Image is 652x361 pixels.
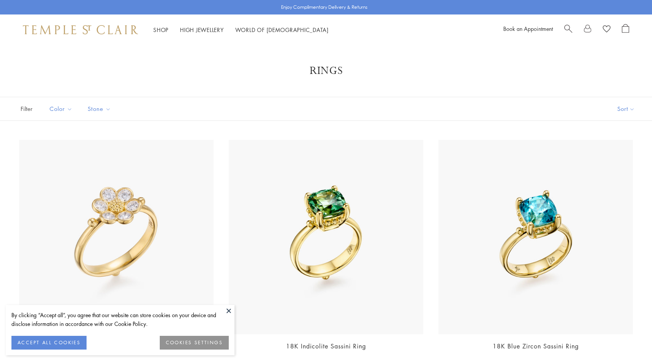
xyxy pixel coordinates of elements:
[564,24,572,35] a: Search
[84,104,117,114] span: Stone
[503,25,553,32] a: Book an Appointment
[286,342,366,350] a: 18K Indicolite Sassini Ring
[614,325,644,353] iframe: Gorgias live chat messenger
[11,336,87,350] button: ACCEPT ALL COOKIES
[44,100,78,117] button: Color
[153,26,169,34] a: ShopShop
[622,24,629,35] a: Open Shopping Bag
[46,104,78,114] span: Color
[19,140,214,334] img: R31883-FIORI
[600,97,652,120] button: Show sort by
[160,336,229,350] button: COOKIES SETTINGS
[235,26,329,34] a: World of [DEMOGRAPHIC_DATA]World of [DEMOGRAPHIC_DATA]
[153,25,329,35] nav: Main navigation
[281,3,368,11] p: Enjoy Complimentary Delivery & Returns
[23,25,138,34] img: Temple St. Clair
[493,342,579,350] a: 18K Blue Zircon Sassini Ring
[31,64,621,78] h1: Rings
[180,26,224,34] a: High JewelleryHigh Jewellery
[603,24,610,35] a: View Wishlist
[229,140,423,334] img: R46849-SASIN305
[82,100,117,117] button: Stone
[11,311,229,328] div: By clicking “Accept all”, you agree that our website can store cookies on your device and disclos...
[438,140,633,334] img: R46849-SASBZ579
